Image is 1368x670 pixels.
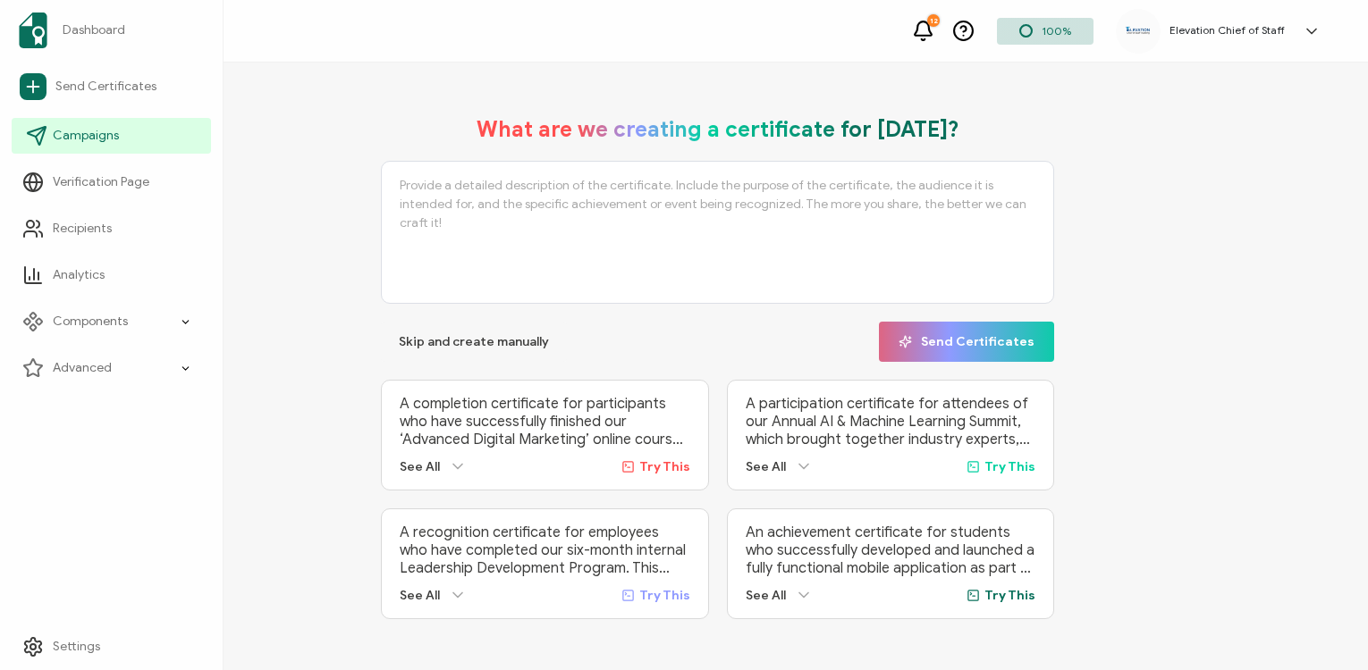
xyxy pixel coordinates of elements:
button: Send Certificates [879,322,1054,362]
a: Verification Page [12,164,211,200]
span: Skip and create manually [399,336,549,348]
span: Try This [639,588,690,603]
button: Skip and create manually [381,322,567,362]
span: Dashboard [63,21,125,39]
a: Analytics [12,257,211,293]
span: Try This [984,459,1035,474]
a: Recipients [12,211,211,247]
span: Send Certificates [55,78,156,96]
p: A recognition certificate for employees who have completed our six-month internal Leadership Deve... [400,523,690,577]
span: Send Certificates [899,335,1034,348]
span: 100% [1042,24,1071,38]
img: sertifier-logomark-colored.svg [19,13,47,48]
span: See All [746,459,786,474]
a: Dashboard [12,5,211,55]
div: 12 [927,14,940,27]
span: Components [53,313,128,331]
span: Try This [639,459,690,474]
span: See All [746,588,786,603]
a: Campaigns [12,118,211,154]
span: Try This [984,588,1035,603]
span: Recipients [53,220,112,238]
span: Advanced [53,359,112,377]
a: Send Certificates [12,66,211,107]
p: An achievement certificate for students who successfully developed and launched a fully functiona... [746,523,1036,577]
h1: What are we creating a certificate for [DATE]? [477,116,959,143]
a: Settings [12,629,211,665]
span: Analytics [53,266,105,284]
p: A participation certificate for attendees of our Annual AI & Machine Learning Summit, which broug... [746,395,1036,448]
img: 7e9373f2-6c46-43a7-b68d-1006cfb7e963.png [1125,24,1152,38]
p: A completion certificate for participants who have successfully finished our ‘Advanced Digital Ma... [400,395,690,448]
span: Campaigns [53,127,119,145]
span: See All [400,588,440,603]
span: See All [400,459,440,474]
h5: Elevation Chief of Staff [1170,24,1285,37]
span: Verification Page [53,173,149,191]
span: Settings [53,638,100,656]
